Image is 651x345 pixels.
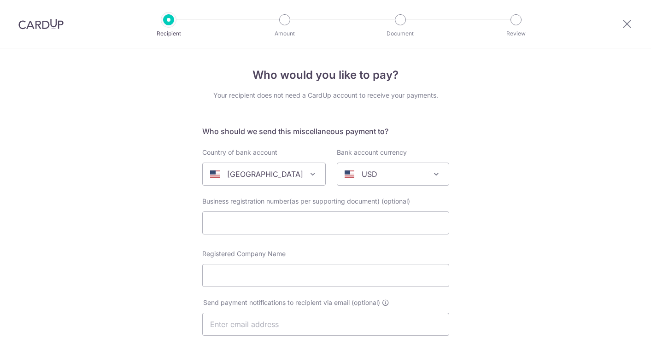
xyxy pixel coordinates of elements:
span: (optional) [381,197,410,206]
h4: Who would you like to pay? [202,67,449,83]
div: Your recipient does not need a CardUp account to receive your payments. [202,91,449,100]
p: [GEOGRAPHIC_DATA] [227,169,303,180]
input: Enter email address [202,313,449,336]
p: Recipient [135,29,203,38]
p: Amount [251,29,319,38]
span: USD [337,163,449,185]
p: Document [366,29,434,38]
label: Bank account currency [337,148,407,157]
span: Business registration number(as per supporting document) [202,197,380,205]
span: Send payment notifications to recipient via email (optional) [203,298,380,307]
img: CardUp [18,18,64,29]
label: Country of bank account [202,148,277,157]
span: United States [203,163,325,185]
span: Registered Company Name [202,250,286,257]
span: USD [337,163,449,186]
p: Review [482,29,550,38]
p: USD [362,169,377,180]
h5: Who should we send this miscellaneous payment to? [202,126,449,137]
span: United States [202,163,326,186]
